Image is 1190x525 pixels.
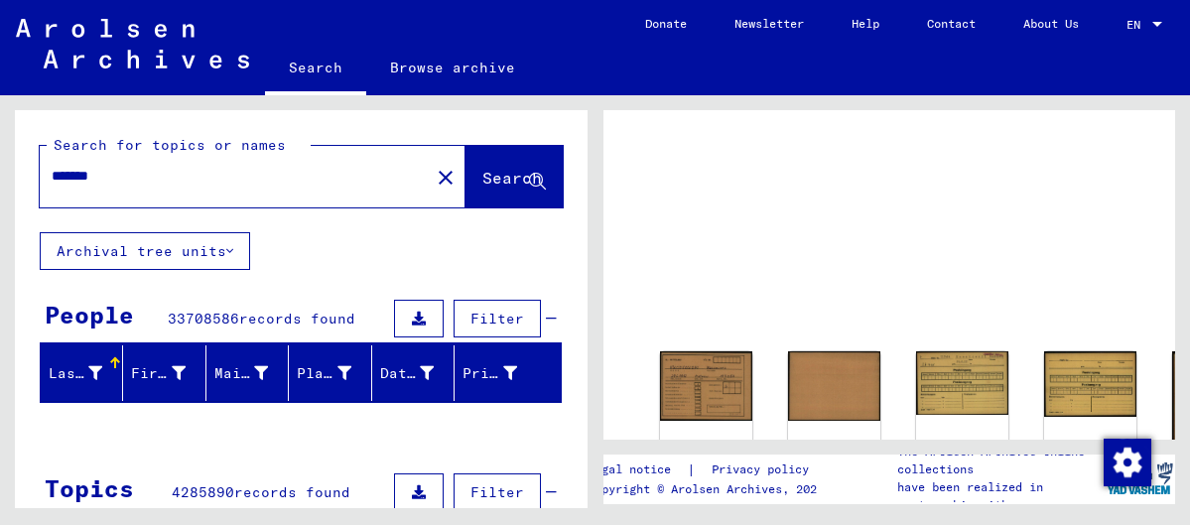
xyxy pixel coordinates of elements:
mat-header-cell: Prisoner # [455,345,560,401]
button: Filter [454,473,541,511]
div: Date of Birth [380,357,459,389]
button: Search [465,146,563,207]
img: Arolsen_neg.svg [16,19,249,68]
div: | [588,459,833,480]
div: Place of Birth [297,357,375,389]
mat-icon: close [434,166,458,190]
span: Filter [470,483,524,501]
span: 4285890 [172,483,234,501]
div: Maiden Name [214,363,268,384]
span: Search [482,168,542,188]
div: Last Name [49,363,102,384]
div: First Name [131,363,185,384]
p: The Arolsen Archives online collections [897,443,1104,478]
div: People [45,297,134,332]
mat-header-cell: Date of Birth [372,345,455,401]
div: Last Name [49,357,127,389]
mat-label: Search for topics or names [54,136,286,154]
mat-header-cell: Maiden Name [206,345,289,401]
div: Change consent [1103,438,1150,485]
span: records found [239,310,355,328]
mat-header-cell: Place of Birth [289,345,371,401]
mat-header-cell: Last Name [41,345,123,401]
div: First Name [131,357,209,389]
a: Search [265,44,366,95]
button: Clear [426,157,465,197]
div: Prisoner # [463,363,516,384]
div: Place of Birth [297,363,350,384]
span: EN [1126,18,1148,32]
button: Filter [454,300,541,337]
a: Privacy policy [696,459,833,480]
img: Change consent [1104,439,1151,486]
span: records found [234,483,350,501]
div: Date of Birth [380,363,434,384]
div: Maiden Name [214,357,293,389]
img: 002.jpg [1044,351,1136,417]
p: Copyright © Arolsen Archives, 2021 [588,480,833,498]
div: Topics [45,470,134,506]
img: 002.jpg [788,351,880,421]
a: Browse archive [366,44,539,91]
img: 001.jpg [660,351,752,421]
button: Archival tree units [40,232,250,270]
mat-header-cell: First Name [123,345,205,401]
a: Legal notice [588,459,687,480]
p: have been realized in partnership with [897,478,1104,514]
span: 33708586 [168,310,239,328]
img: 001.jpg [916,351,1008,415]
span: Filter [470,310,524,328]
div: Prisoner # [463,357,541,389]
